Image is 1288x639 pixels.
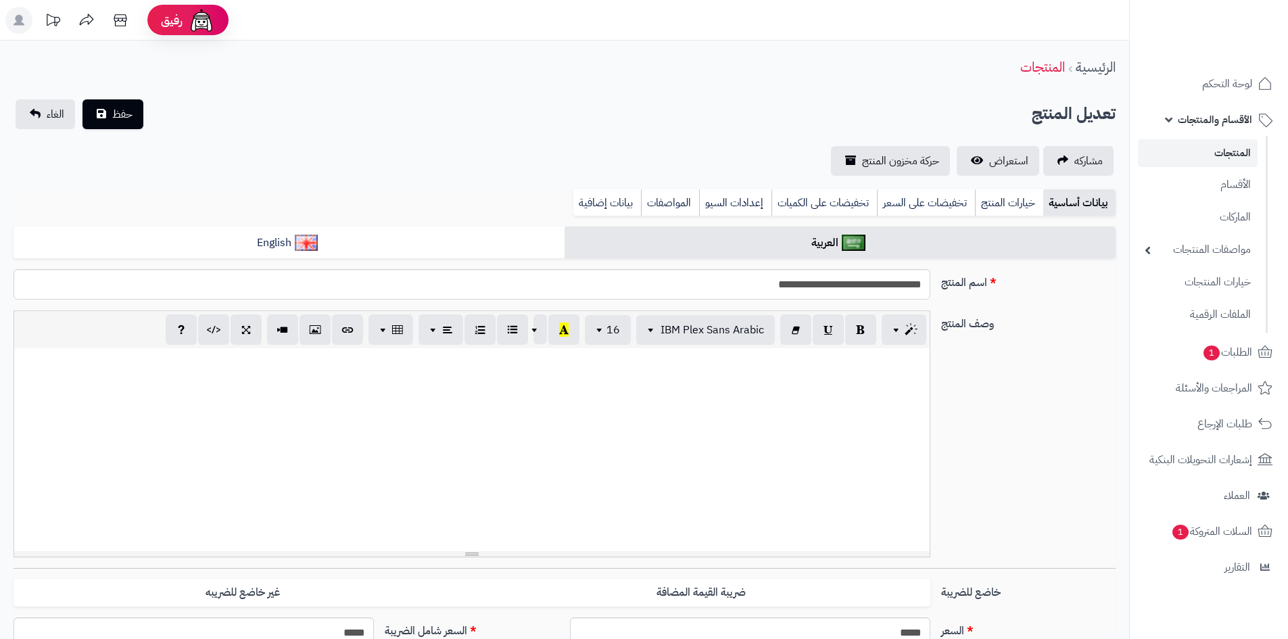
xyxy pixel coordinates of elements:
[565,227,1116,260] a: العربية
[1138,479,1280,512] a: العملاء
[636,315,775,345] button: IBM Plex Sans Arabic
[1138,268,1258,297] a: خيارات المنتجات
[641,189,699,216] a: المواصفات
[1203,346,1220,360] span: 1
[989,153,1028,169] span: استعراض
[82,99,143,129] button: حفظ
[188,7,215,34] img: ai-face.png
[47,106,64,122] span: الغاء
[957,146,1039,176] a: استعراض
[661,322,764,338] span: IBM Plex Sans Arabic
[379,617,565,639] label: السعر شامل الضريبة
[1197,415,1252,433] span: طلبات الإرجاع
[936,269,1121,291] label: اسم المنتج
[936,579,1121,600] label: خاضع للضريبة
[1202,74,1252,93] span: لوحة التحكم
[16,99,75,129] a: الغاء
[1043,189,1116,216] a: بيانات أساسية
[1138,336,1280,369] a: الطلبات1
[1138,170,1258,199] a: الأقسام
[1074,153,1103,169] span: مشاركه
[295,235,318,251] img: English
[1138,372,1280,404] a: المراجعات والأسئلة
[1138,300,1258,329] a: الملفات الرقمية
[1176,379,1252,398] span: المراجعات والأسئلة
[1138,203,1258,232] a: الماركات
[161,12,183,28] span: رفيق
[842,235,865,251] img: العربية
[1020,57,1065,77] a: المنتجات
[585,315,631,345] button: 16
[1138,444,1280,476] a: إشعارات التحويلات البنكية
[1138,515,1280,548] a: السلات المتروكة1
[36,7,70,37] a: تحديثات المنصة
[936,617,1121,639] label: السعر
[1138,68,1280,100] a: لوحة التحكم
[936,310,1121,332] label: وصف المنتج
[112,106,133,122] span: حفظ
[1032,100,1116,128] h2: تعديل المنتج
[1149,450,1252,469] span: إشعارات التحويلات البنكية
[1171,522,1252,541] span: السلات المتروكة
[573,189,641,216] a: بيانات إضافية
[699,189,771,216] a: إعدادات السيو
[1224,558,1250,577] span: التقارير
[877,189,975,216] a: تخفيضات على السعر
[1076,57,1116,77] a: الرئيسية
[975,189,1043,216] a: خيارات المنتج
[1224,486,1250,505] span: العملاء
[14,227,565,260] a: English
[1172,525,1189,540] span: 1
[1202,343,1252,362] span: الطلبات
[771,189,877,216] a: تخفيضات على الكميات
[1138,408,1280,440] a: طلبات الإرجاع
[862,153,939,169] span: حركة مخزون المنتج
[472,579,930,607] label: ضريبة القيمة المضافة
[1196,37,1275,65] img: logo-2.png
[606,322,620,338] span: 16
[14,579,472,607] label: غير خاضع للضريبه
[1138,139,1258,167] a: المنتجات
[1043,146,1114,176] a: مشاركه
[1138,551,1280,584] a: التقارير
[1178,110,1252,129] span: الأقسام والمنتجات
[831,146,950,176] a: حركة مخزون المنتج
[1138,235,1258,264] a: مواصفات المنتجات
